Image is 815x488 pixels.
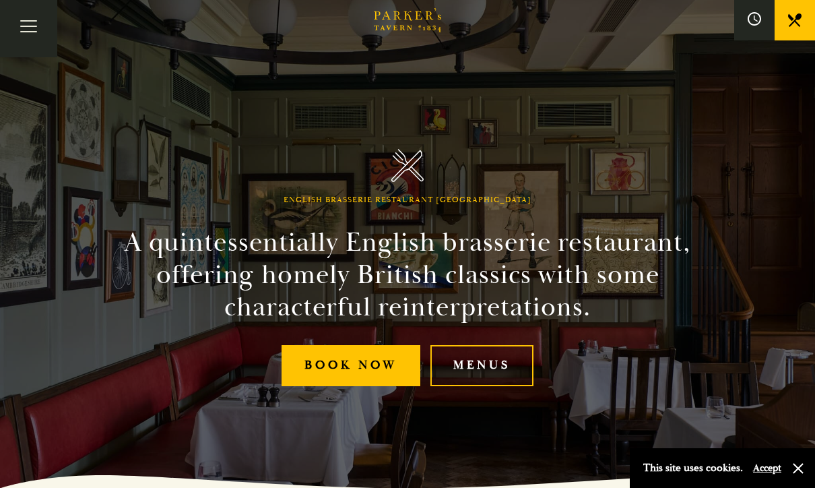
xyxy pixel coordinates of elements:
button: Accept [753,462,781,475]
img: Parker's Tavern Brasserie Cambridge [391,149,424,182]
p: This site uses cookies. [643,458,743,478]
a: Menus [430,345,533,386]
h2: A quintessentially English brasserie restaurant, offering homely British classics with some chara... [100,226,715,324]
button: Close and accept [791,462,805,475]
a: Book Now [282,345,420,386]
h1: English Brasserie Restaurant [GEOGRAPHIC_DATA] [284,195,531,205]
